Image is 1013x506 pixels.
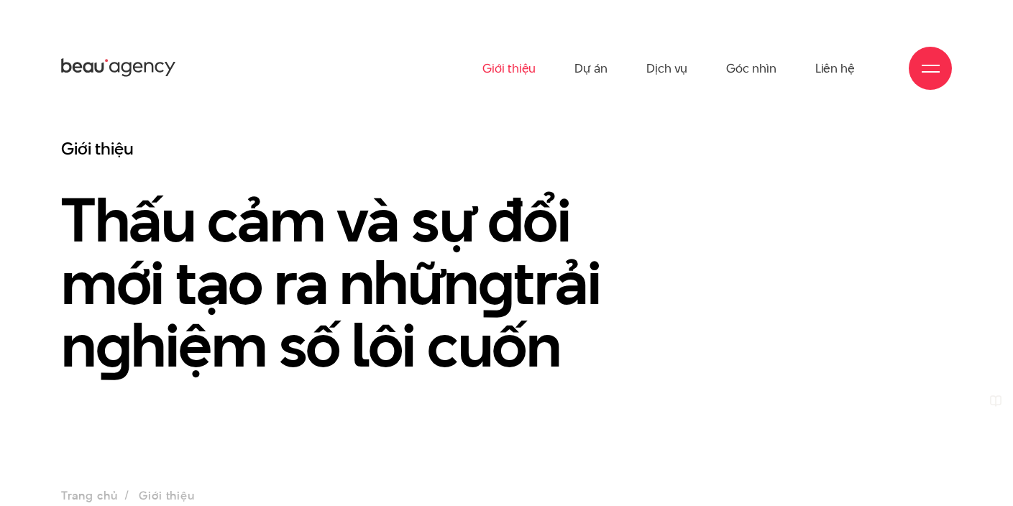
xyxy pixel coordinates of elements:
a: Góc nhìn [726,29,776,108]
en: g [96,302,132,387]
a: Trang chủ [61,487,117,504]
h3: Giới thiệu [61,138,648,160]
a: Liên hệ [815,29,855,108]
a: Giới thiệu [482,29,536,108]
en: g [478,239,514,325]
a: Dự án [574,29,608,108]
h1: Thấu cảm và sự đổi mới tạo ra nhữn trải n hiệm số lôi cuốn [61,189,648,377]
a: Dịch vụ [646,29,687,108]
